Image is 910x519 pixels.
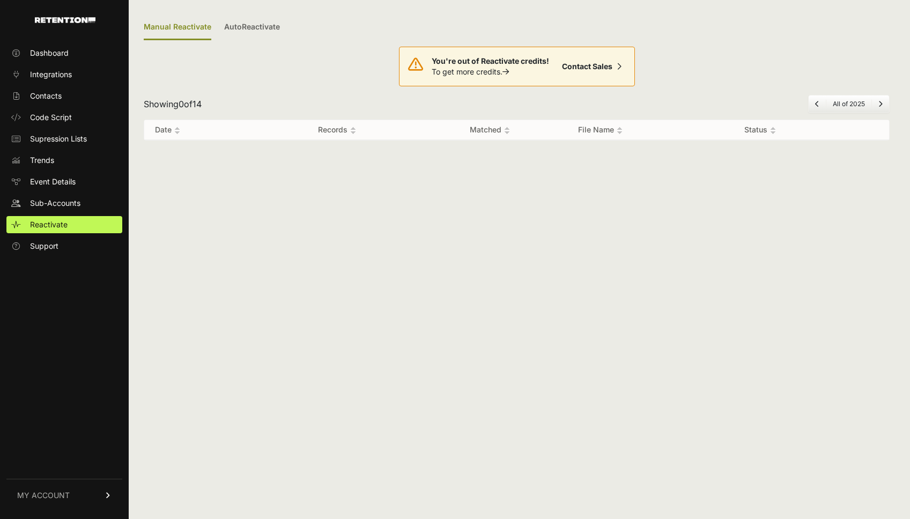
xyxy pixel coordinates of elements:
[432,66,549,77] p: To get more credits.
[504,127,510,135] img: no_sort-eaf950dc5ab64cae54d48a5578032e96f70b2ecb7d747501f34c8f2db400fb66.gif
[6,66,122,83] a: Integrations
[6,152,122,169] a: Trends
[6,130,122,147] a: Supression Lists
[770,127,776,135] img: no_sort-eaf950dc5ab64cae54d48a5578032e96f70b2ecb7d747501f34c8f2db400fb66.gif
[6,216,122,233] a: Reactivate
[6,173,122,190] a: Event Details
[6,195,122,212] a: Sub-Accounts
[567,120,734,140] th: File Name
[30,48,69,58] span: Dashboard
[6,87,122,105] a: Contacts
[144,120,262,140] th: Date
[350,127,356,135] img: no_sort-eaf950dc5ab64cae54d48a5578032e96f70b2ecb7d747501f34c8f2db400fb66.gif
[30,91,62,101] span: Contacts
[432,56,549,65] strong: You're out of Reactivate credits!
[617,127,623,135] img: no_sort-eaf950dc5ab64cae54d48a5578032e96f70b2ecb7d747501f34c8f2db400fb66.gif
[30,112,72,123] span: Code Script
[144,98,202,110] div: Showing of
[6,479,122,511] a: MY ACCOUNT
[815,100,819,108] a: Previous
[6,238,122,255] a: Support
[6,45,122,62] a: Dashboard
[179,99,184,109] span: 0
[826,100,871,108] li: All of 2025
[30,69,72,80] span: Integrations
[734,120,868,140] th: Status
[808,95,890,113] nav: Page navigation
[6,109,122,126] a: Code Script
[30,219,68,230] span: Reactivate
[174,127,180,135] img: no_sort-eaf950dc5ab64cae54d48a5578032e96f70b2ecb7d747501f34c8f2db400fb66.gif
[412,120,567,140] th: Matched
[30,155,54,166] span: Trends
[878,100,883,108] a: Next
[193,99,202,109] span: 14
[17,490,70,501] span: MY ACCOUNT
[30,176,76,187] span: Event Details
[30,134,87,144] span: Supression Lists
[35,17,95,23] img: Retention.com
[558,56,626,77] a: Contact Sales
[30,198,80,209] span: Sub-Accounts
[30,241,58,251] span: Support
[224,15,280,40] a: AutoReactivate
[144,15,211,40] div: Manual Reactivate
[262,120,412,140] th: Records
